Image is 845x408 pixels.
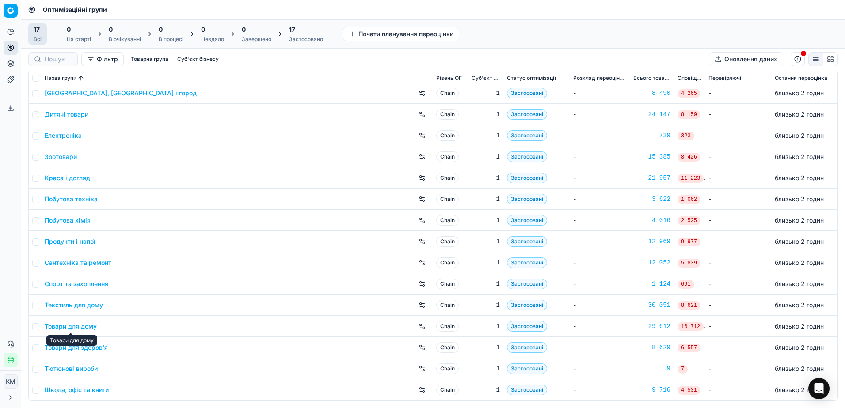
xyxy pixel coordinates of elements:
a: 9 716 [633,385,670,394]
div: 3 622 [633,195,670,204]
div: 1 [472,343,500,352]
a: 30 051 [633,301,670,310]
td: - [570,231,630,252]
button: Суб'єкт бізнесу [174,54,222,64]
span: Оптимізаційні групи [43,5,107,14]
span: 0 [109,25,113,34]
div: 1 124 [633,280,670,288]
div: 1 [472,195,500,204]
span: 8 426 [678,153,700,162]
span: близько 2 годин [775,322,824,330]
span: Chain [436,342,459,353]
span: Рівень OГ [436,75,462,82]
a: 8 629 [633,343,670,352]
div: Open Intercom Messenger [808,378,830,399]
span: 0 [242,25,246,34]
a: Побутова техніка [45,195,98,204]
td: - [705,231,771,252]
a: Товари для здоров'я [45,343,108,352]
span: близько 2 годин [775,301,824,309]
td: - [705,273,771,295]
a: Побутова хімія [45,216,91,225]
nav: breadcrumb [43,5,107,14]
td: - [705,189,771,210]
span: близько 2 годин [775,344,824,351]
span: близько 2 годин [775,195,824,203]
td: - [705,337,771,358]
span: Перевіряючі [708,75,741,82]
input: Пошук [45,55,72,64]
span: 0 [201,25,205,34]
span: Остання переоцінка [775,75,827,82]
a: 21 957 [633,174,670,182]
div: 1 [472,152,500,161]
td: - [705,146,771,167]
span: Застосовані [507,109,547,120]
a: Сантехніка та ремонт [45,258,111,267]
div: 24 147 [633,110,670,119]
span: 0 [67,25,71,34]
span: близько 2 годин [775,280,824,287]
span: Chain [436,385,459,395]
td: - [570,104,630,125]
span: 11 223 [678,174,704,183]
button: Товарна група [127,54,172,64]
div: В очікуванні [109,36,141,43]
button: Фільтр [81,52,124,66]
td: - [705,83,771,104]
a: Електроніка [45,131,82,140]
span: Chain [436,321,459,332]
span: Застосовані [507,130,547,141]
a: Продукти і напої [45,237,95,246]
span: Застосовані [507,194,547,204]
td: - [705,295,771,316]
span: Застосовані [507,342,547,353]
td: - [705,379,771,400]
span: Суб'єкт бізнесу [472,75,500,82]
div: 1 [472,385,500,394]
span: 9 977 [678,238,700,246]
a: Школа, офіс та книги [45,385,109,394]
span: близько 2 годин [775,386,824,393]
td: - [570,83,630,104]
span: Статус оптимізації [507,75,556,82]
span: Оповіщення [678,75,701,82]
span: Назва групи [45,75,76,82]
a: Спорт та захоплення [45,280,108,288]
span: 1 062 [678,195,700,204]
td: - [705,167,771,189]
td: - [705,316,771,337]
td: - [570,358,630,379]
span: 6 557 [678,344,700,352]
span: Chain [436,88,459,98]
div: Невдало [201,36,224,43]
span: Chain [436,236,459,247]
span: 17 [289,25,295,34]
td: - [570,379,630,400]
span: Chain [436,109,459,120]
div: 1 [472,174,500,182]
div: На старті [67,36,91,43]
span: Chain [436,151,459,162]
a: 12 052 [633,258,670,267]
span: КM [4,375,17,388]
div: 1 [472,237,500,246]
td: - [570,295,630,316]
span: 691 [678,280,694,289]
a: 15 385 [633,152,670,161]
div: 1 [472,364,500,373]
a: Товари для дому [45,322,97,331]
span: 4 265 [678,89,700,98]
span: Chain [436,300,459,310]
span: 323 [678,132,694,140]
div: 12 969 [633,237,670,246]
span: 4 531 [678,386,700,395]
a: 9 [633,364,670,373]
span: 2 525 [678,216,700,225]
span: Chain [436,215,459,226]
